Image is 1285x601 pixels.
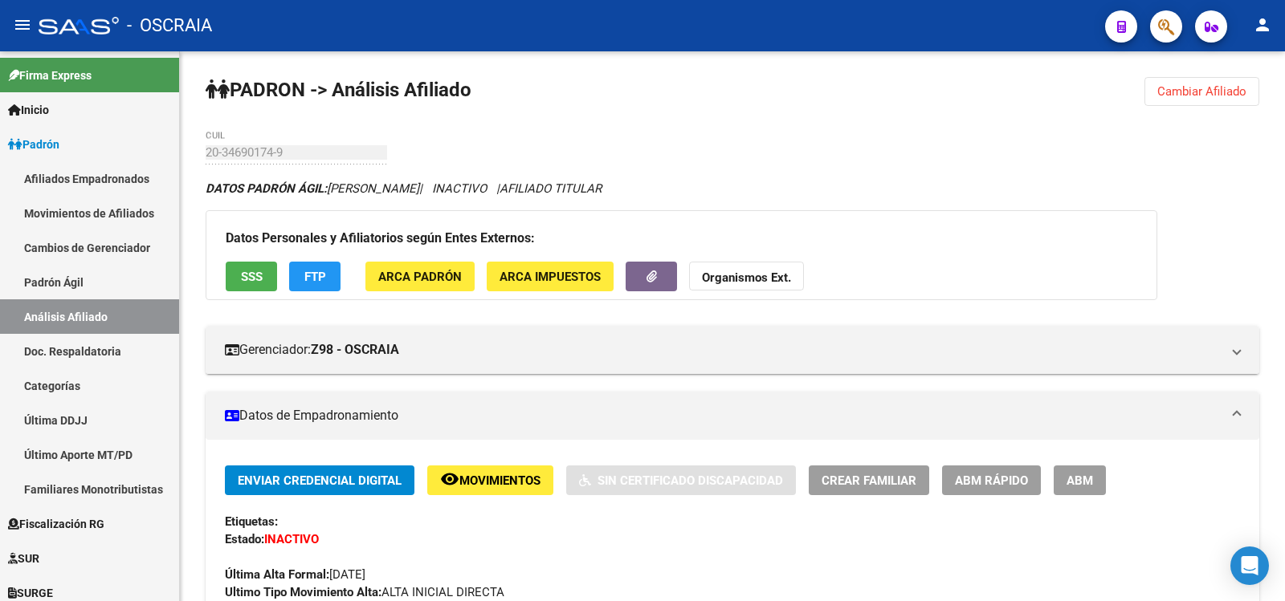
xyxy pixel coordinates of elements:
[8,136,59,153] span: Padrón
[500,181,602,196] span: AFILIADO TITULAR
[809,465,929,495] button: Crear Familiar
[955,473,1028,488] span: ABM Rápido
[440,469,459,489] mat-icon: remove_red_eye
[225,407,1221,424] mat-panel-title: Datos de Empadronamiento
[487,262,614,291] button: ARCA Impuestos
[942,465,1041,495] button: ABM Rápido
[1157,84,1246,99] span: Cambiar Afiliado
[225,465,414,495] button: Enviar Credencial Digital
[1144,77,1259,106] button: Cambiar Afiliado
[226,262,277,291] button: SSS
[689,262,804,291] button: Organismos Ext.
[500,270,601,284] span: ARCA Impuestos
[702,270,791,285] strong: Organismos Ext.
[566,465,796,495] button: Sin Certificado Discapacidad
[225,514,278,529] strong: Etiquetas:
[1230,546,1269,585] div: Open Intercom Messenger
[598,473,783,488] span: Sin Certificado Discapacidad
[238,473,402,488] span: Enviar Credencial Digital
[822,473,916,488] span: Crear Familiar
[206,79,471,101] strong: PADRON -> Análisis Afiliado
[1253,15,1272,35] mat-icon: person
[289,262,341,291] button: FTP
[8,67,92,84] span: Firma Express
[225,567,329,582] strong: Última Alta Formal:
[225,341,1221,359] mat-panel-title: Gerenciador:
[225,585,381,599] strong: Ultimo Tipo Movimiento Alta:
[427,465,553,495] button: Movimientos
[206,181,602,196] i: | INACTIVO |
[304,270,326,284] span: FTP
[378,270,462,284] span: ARCA Padrón
[1054,465,1106,495] button: ABM
[241,270,263,284] span: SSS
[206,181,419,196] span: [PERSON_NAME]
[225,532,264,546] strong: Estado:
[225,585,504,599] span: ALTA INICIAL DIRECTA
[206,392,1259,440] mat-expansion-panel-header: Datos de Empadronamiento
[365,262,475,291] button: ARCA Padrón
[127,8,212,43] span: - OSCRAIA
[226,227,1137,250] h3: Datos Personales y Afiliatorios según Entes Externos:
[311,341,399,359] strong: Z98 - OSCRAIA
[459,473,541,488] span: Movimientos
[8,101,49,119] span: Inicio
[1067,473,1093,488] span: ABM
[8,515,104,533] span: Fiscalización RG
[264,532,319,546] strong: INACTIVO
[206,181,327,196] strong: DATOS PADRÓN ÁGIL:
[206,326,1259,374] mat-expansion-panel-header: Gerenciador:Z98 - OSCRAIA
[13,15,32,35] mat-icon: menu
[8,550,39,567] span: SUR
[225,567,365,582] span: [DATE]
